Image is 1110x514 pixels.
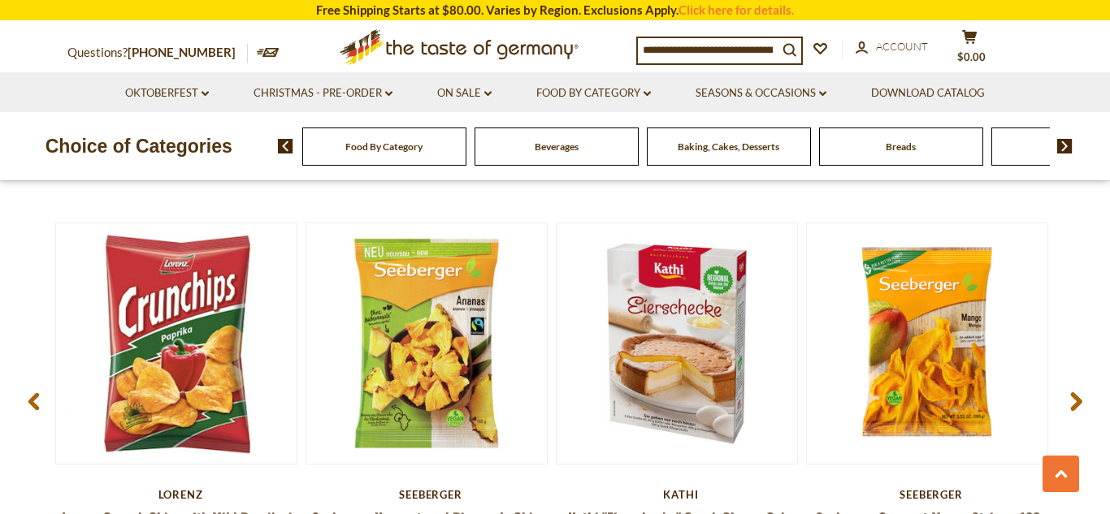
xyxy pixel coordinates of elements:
button: $0.00 [945,29,994,70]
span: $0.00 [957,50,986,63]
a: Account [856,38,928,56]
img: Seeberger Gourmet Mango Stripes, 100g (5.3oz) [807,223,1047,464]
div: Kathi [556,488,806,501]
img: next arrow [1057,139,1073,153]
div: Lorenz [55,488,306,501]
a: [PHONE_NUMBER] [128,45,236,59]
a: Seasons & Occasions [696,84,826,102]
a: On Sale [437,84,492,102]
a: Oktoberfest [125,84,209,102]
a: Download Catalog [871,84,985,102]
a: Click here for details. [679,2,794,17]
img: previous arrow [278,139,293,153]
p: Questions? [67,42,248,63]
span: Account [876,40,928,53]
img: Lorenz Crunch Chips with Mild Paprika in Bag 5.3 oz - DEAL [56,223,297,464]
a: Baking, Cakes, Desserts [678,140,779,153]
img: Kathi "Eierschecke" Quark Cheese Cake with Custard Topping, Baking Mix Kit, 545g [557,223,797,464]
a: Christmas - PRE-ORDER [254,84,392,102]
img: Seeberger Unsweetened Pineapple Chips, Natural Fruit Snack, 200g [306,223,547,464]
a: Food By Category [345,140,423,153]
a: Breads [886,140,916,153]
div: Seeberger [306,488,556,501]
div: Seeberger [806,488,1056,501]
a: Food By Category [536,84,651,102]
a: Beverages [535,140,579,153]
